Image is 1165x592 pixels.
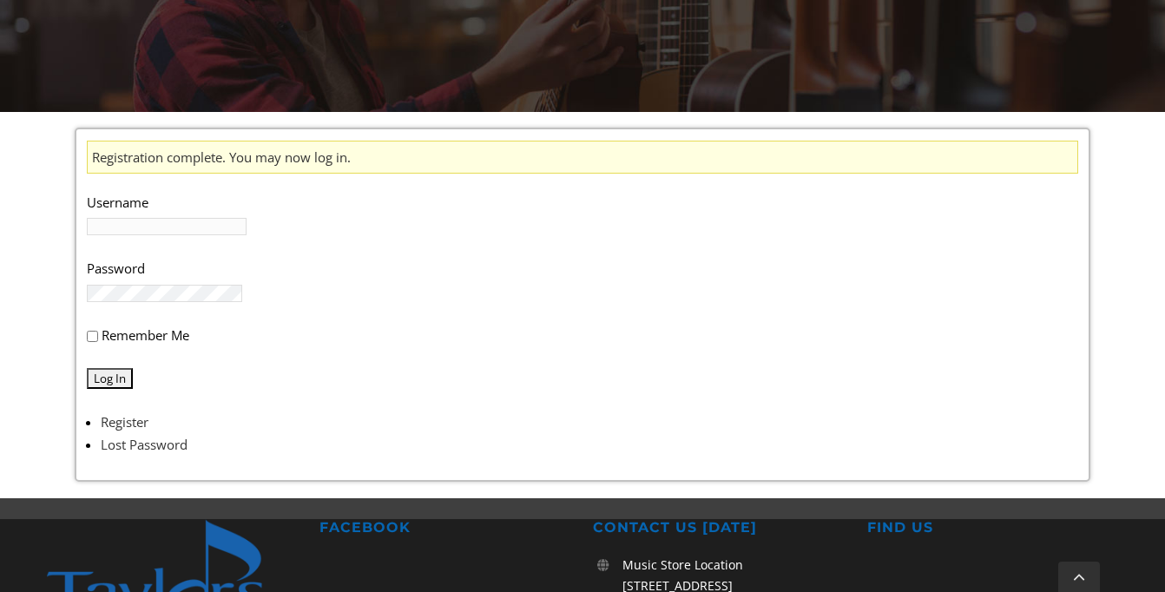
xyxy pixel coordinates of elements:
[87,368,133,389] input: Log In
[101,413,148,431] a: Register
[87,257,1077,280] label: Password
[87,191,1077,214] label: Username
[87,141,1077,174] p: Registration complete. You may now log in.
[101,436,188,453] a: Lost Password
[593,519,846,537] h2: CONTACT US [DATE]
[867,519,1120,537] h2: FIND US
[102,326,189,344] label: Remember Me
[319,519,572,537] h2: FACEBOOK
